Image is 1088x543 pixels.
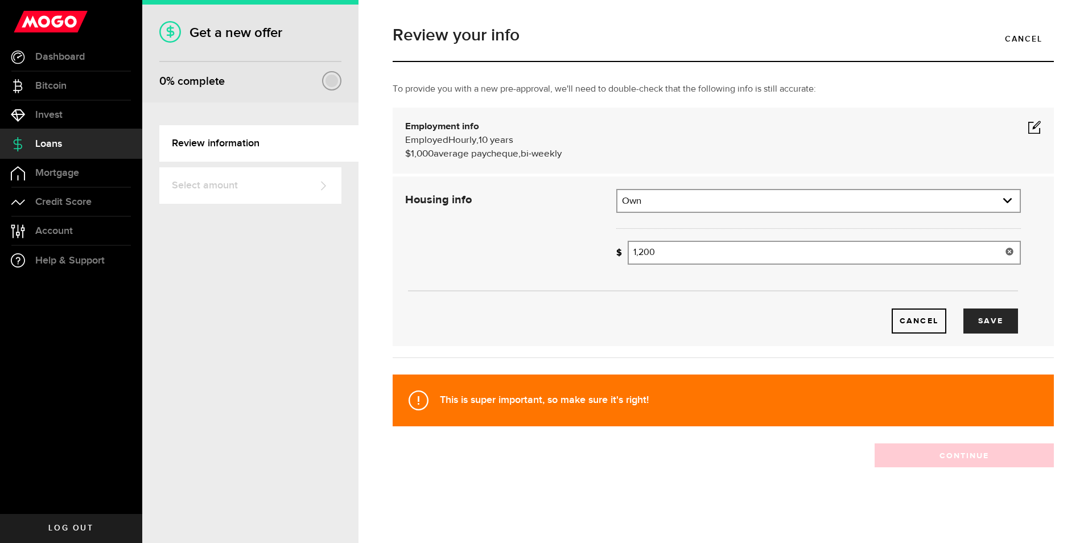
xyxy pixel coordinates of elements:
[159,75,166,88] span: 0
[963,308,1018,334] button: Save
[434,149,521,159] span: average paycheque,
[440,394,649,406] strong: This is super important, so make sure it's right!
[448,135,476,145] span: Hourly
[617,190,1020,212] a: expand select
[393,27,1054,44] h1: Review your info
[35,110,63,120] span: Invest
[35,139,62,149] span: Loans
[405,122,479,131] b: Employment info
[476,135,479,145] span: ,
[35,168,79,178] span: Mortgage
[393,83,1054,96] p: To provide you with a new pre-approval, we'll need to double-check that the following info is sti...
[521,149,562,159] span: bi-weekly
[159,24,341,41] h1: Get a new offer
[405,149,434,159] span: $1,000
[892,308,946,334] a: Cancel
[35,52,85,62] span: Dashboard
[159,71,225,92] div: % complete
[479,135,513,145] span: 10 years
[35,197,92,207] span: Credit Score
[994,27,1054,51] a: Cancel
[35,256,105,266] span: Help & Support
[159,125,358,162] a: Review information
[405,194,472,205] strong: Housing info
[405,135,448,145] span: Employed
[159,167,341,204] a: Select amount
[35,81,67,91] span: Bitcoin
[35,226,73,236] span: Account
[48,524,93,532] span: Log out
[9,5,43,39] button: Open LiveChat chat widget
[875,443,1054,467] button: Continue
